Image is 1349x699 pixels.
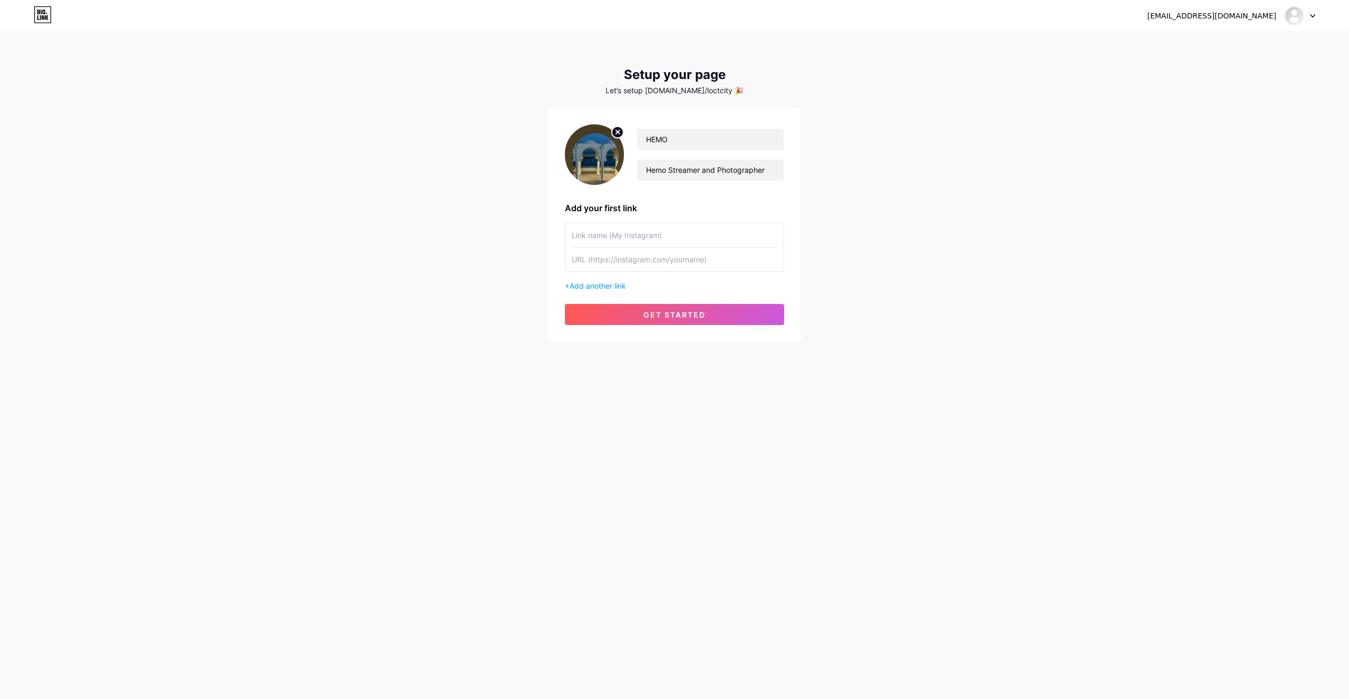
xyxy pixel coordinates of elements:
[637,129,784,150] input: Your name
[565,304,784,325] button: get started
[643,310,706,319] span: get started
[570,281,626,290] span: Add another link
[572,223,777,247] input: Link name (My Instagram)
[565,202,784,214] div: Add your first link
[637,160,784,181] input: bio
[565,280,784,291] div: +
[1147,11,1276,22] div: [EMAIL_ADDRESS][DOMAIN_NAME]
[548,67,801,82] div: Setup your page
[1284,6,1304,26] img: Loct City
[572,248,777,271] input: URL (https://instagram.com/yourname)
[548,86,801,95] div: Let’s setup [DOMAIN_NAME]/loctcity 🎉
[565,124,624,185] img: profile pic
